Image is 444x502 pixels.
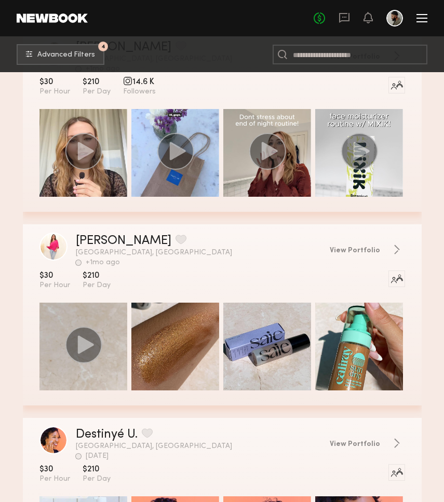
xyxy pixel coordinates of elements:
span: Per Day [83,474,111,484]
span: Advanced Filters [37,51,95,59]
div: [DATE] [86,453,109,460]
span: $210 [83,464,111,474]
span: Per Day [83,87,111,97]
span: Followers [123,87,156,97]
a: View Portfolio [330,245,405,255]
a: View Portfolio [330,438,405,449]
span: $30 [39,464,70,474]
span: View Portfolio [330,247,380,254]
span: View Portfolio [330,441,380,448]
a: Destinyé U. [76,428,138,441]
button: 4Advanced Filters [17,44,104,65]
span: Per Hour [39,474,70,484]
span: Per Day [83,281,111,290]
span: 14.6 K [123,77,156,87]
span: $30 [39,77,70,87]
a: [PERSON_NAME] [76,235,171,247]
div: +1mo ago [86,259,120,266]
span: Per Hour [39,281,70,290]
span: $210 [83,77,111,87]
span: 4 [101,44,105,49]
span: Per Hour [39,87,70,97]
span: [GEOGRAPHIC_DATA], [GEOGRAPHIC_DATA] [76,249,321,256]
span: [GEOGRAPHIC_DATA], [GEOGRAPHIC_DATA] [76,443,321,450]
span: $210 [83,270,111,281]
span: $30 [39,270,70,281]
